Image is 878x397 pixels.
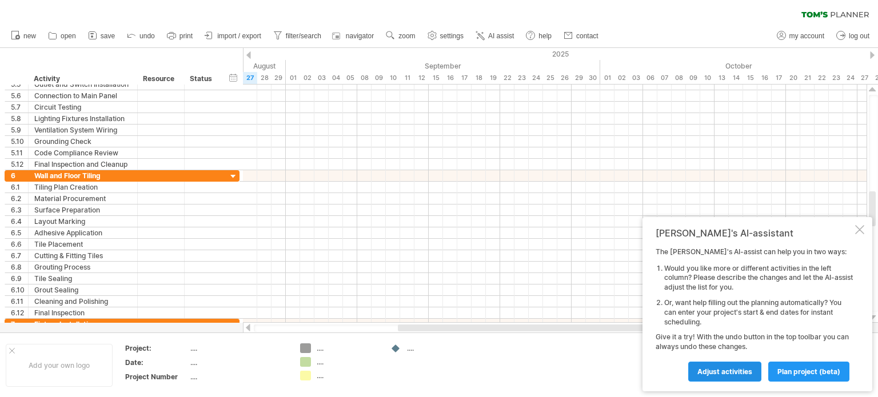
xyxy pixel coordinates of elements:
div: Tuesday, 23 September 2025 [514,72,529,84]
div: Thursday, 16 October 2025 [757,72,772,84]
div: Thursday, 9 October 2025 [686,72,700,84]
div: 6.12 [11,307,28,318]
span: contact [576,32,598,40]
div: Tuesday, 9 September 2025 [372,72,386,84]
div: Friday, 10 October 2025 [700,72,715,84]
div: 6.5 [11,227,28,238]
li: Would you like more or different activities in the left column? Please describe the changes and l... [664,264,853,292]
div: 6.6 [11,239,28,250]
div: Friday, 29 August 2025 [272,72,286,84]
div: Thursday, 18 September 2025 [472,72,486,84]
a: open [45,29,79,43]
div: Thursday, 11 September 2025 [400,72,414,84]
div: Thursday, 28 August 2025 [257,72,272,84]
a: contact [561,29,602,43]
div: Tiling Plan Creation [34,182,131,193]
div: Tuesday, 30 September 2025 [586,72,600,84]
div: Lighting Fixtures Installation [34,113,131,124]
a: undo [124,29,158,43]
span: my account [789,32,824,40]
div: 6.11 [11,296,28,307]
div: Monday, 27 October 2025 [857,72,872,84]
div: Date: [125,358,188,367]
div: Friday, 26 September 2025 [557,72,572,84]
div: 6.3 [11,204,28,215]
div: 6.4 [11,216,28,227]
div: Connection to Main Panel [34,90,131,101]
div: Wednesday, 3 September 2025 [314,72,329,84]
div: 7 [11,319,28,330]
span: new [23,32,36,40]
div: Project Number [125,372,188,382]
div: Monday, 13 October 2025 [715,72,729,84]
div: Material Procurement [34,193,131,204]
div: Friday, 12 September 2025 [414,72,429,84]
div: .... [190,343,286,353]
div: Grout Sealing [34,284,131,295]
div: Friday, 19 September 2025 [486,72,500,84]
div: Thursday, 2 October 2025 [614,72,629,84]
div: Cutting & Fitting Tiles [34,250,131,261]
div: Wednesday, 24 September 2025 [529,72,543,84]
div: Wednesday, 17 September 2025 [457,72,472,84]
div: Grounding Check [34,136,131,147]
div: Wednesday, 8 October 2025 [672,72,686,84]
div: Monday, 22 September 2025 [500,72,514,84]
span: navigator [346,32,374,40]
div: Tuesday, 2 September 2025 [300,72,314,84]
div: Tuesday, 16 September 2025 [443,72,457,84]
div: 5.10 [11,136,28,147]
div: Resource [143,73,178,85]
div: Adhesive Application [34,227,131,238]
div: 6 [11,170,28,181]
div: 5.11 [11,147,28,158]
div: Cleaning and Polishing [34,296,131,307]
a: print [164,29,196,43]
div: Grouting Process [34,262,131,272]
a: plan project (beta) [768,362,849,382]
div: Wall and Floor Tiling [34,170,131,181]
div: Final Inspection [34,307,131,318]
a: log out [833,29,873,43]
span: Adjust activities [697,367,752,376]
div: 6.2 [11,193,28,204]
div: Wednesday, 10 September 2025 [386,72,400,84]
div: Final Inspection and Cleanup [34,159,131,170]
div: .... [317,357,379,367]
div: Ventilation System Wiring [34,125,131,135]
div: 6.7 [11,250,28,261]
a: AI assist [473,29,517,43]
div: 6.8 [11,262,28,272]
div: Code Compliance Review [34,147,131,158]
div: Project: [125,343,188,353]
div: 5.6 [11,90,28,101]
div: 5.12 [11,159,28,170]
span: filter/search [286,32,321,40]
div: 5.7 [11,102,28,113]
span: settings [440,32,464,40]
a: Adjust activities [688,362,761,382]
span: log out [849,32,869,40]
a: save [85,29,118,43]
a: my account [774,29,828,43]
div: Add your own logo [6,344,113,387]
span: AI assist [488,32,514,40]
span: help [538,32,552,40]
div: Monday, 15 September 2025 [429,72,443,84]
div: Wednesday, 15 October 2025 [743,72,757,84]
div: Fixture Installation [34,319,131,330]
div: Thursday, 25 September 2025 [543,72,557,84]
span: undo [139,32,155,40]
div: Tuesday, 21 October 2025 [800,72,815,84]
div: Tuesday, 14 October 2025 [729,72,743,84]
a: new [8,29,39,43]
div: Activity [34,73,131,85]
div: Monday, 29 September 2025 [572,72,586,84]
div: Layout Marking [34,216,131,227]
div: .... [407,343,469,353]
div: Circuit Testing [34,102,131,113]
div: Friday, 24 October 2025 [843,72,857,84]
div: Monday, 20 October 2025 [786,72,800,84]
div: Thursday, 4 September 2025 [329,72,343,84]
span: save [101,32,115,40]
